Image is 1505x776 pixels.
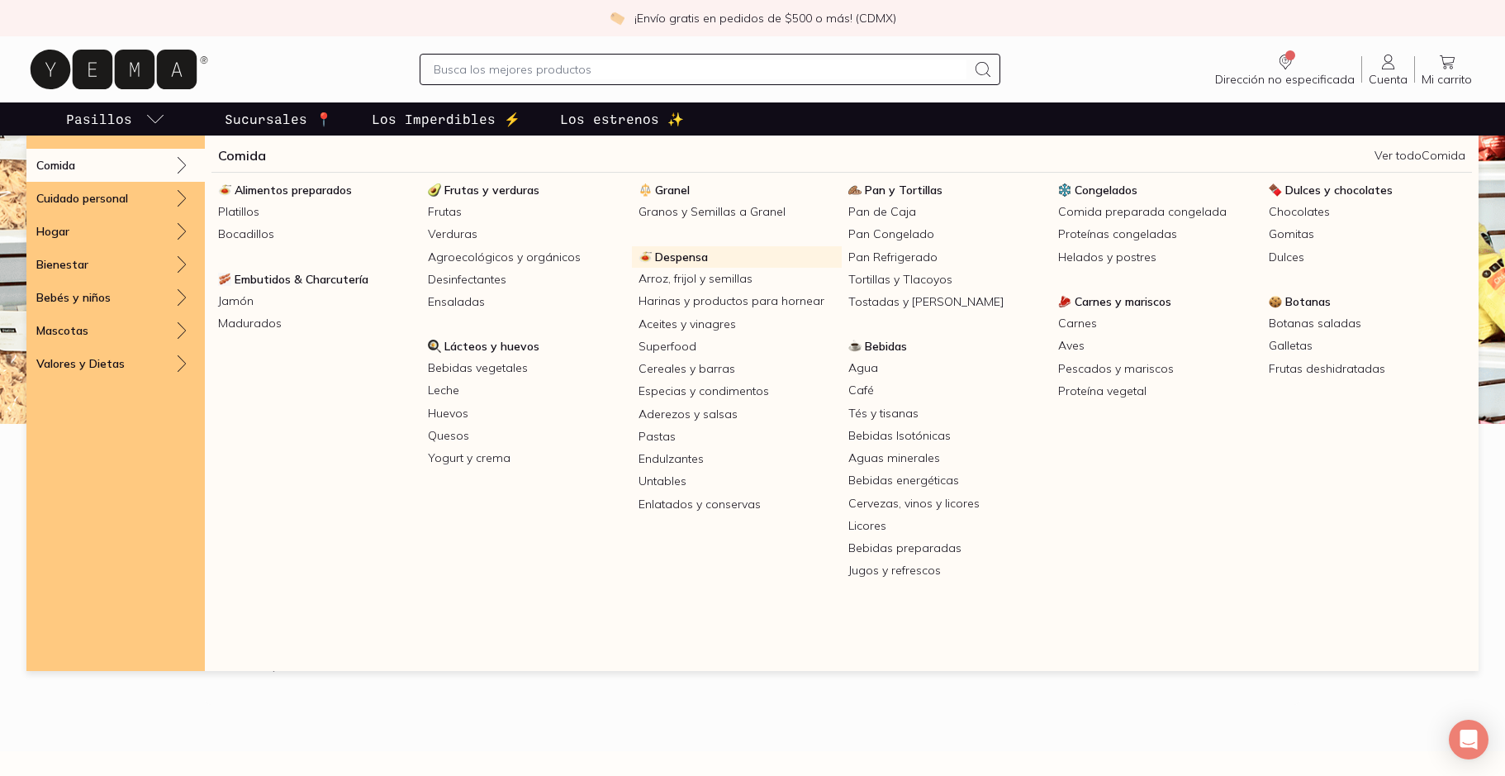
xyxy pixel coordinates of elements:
[632,246,842,268] a: DespensaDespensa
[842,246,1052,269] a: Pan Refrigerado
[1369,72,1408,87] span: Cuenta
[218,145,266,165] a: Comida
[421,269,631,291] a: Desinfectantes
[421,447,631,469] a: Yogurt y crema
[632,493,842,516] a: Enlatados y conservas
[842,515,1052,537] a: Licores
[1262,179,1472,201] a: Dulces y chocolatesDulces y chocolates
[1262,291,1472,312] a: BotanasBotanas
[444,183,539,198] span: Frutas y verduras
[421,291,631,313] a: Ensaladas
[632,179,842,201] a: GranelGranel
[842,379,1052,402] a: Café
[211,290,421,312] a: Jamón
[560,109,684,129] p: Los estrenos ✨
[1058,183,1071,197] img: Congelados
[842,223,1052,245] a: Pan Congelado
[421,425,631,447] a: Quesos
[842,425,1052,447] a: Bebidas Isotónicas
[1262,358,1472,380] a: Frutas deshidratadas
[1362,52,1414,87] a: Cuenta
[1052,223,1261,245] a: Proteínas congeladas
[211,312,421,335] a: Madurados
[1058,295,1071,308] img: Carnes y mariscos
[1262,335,1472,357] a: Galletas
[632,268,842,290] a: Arroz, frijol y semillas
[632,426,842,448] a: Pastas
[1208,52,1361,87] a: Dirección no especificada
[1422,72,1472,87] span: Mi carrito
[842,537,1052,559] a: Bebidas preparadas
[639,183,652,197] img: Granel
[632,448,842,470] a: Endulzantes
[1052,380,1261,402] a: Proteína vegetal
[842,357,1052,379] a: Agua
[632,358,842,380] a: Cereales y barras
[639,250,652,264] img: Despensa
[36,323,88,338] p: Mascotas
[842,201,1052,223] a: Pan de Caja
[1052,201,1261,223] a: Comida preparada congelada
[1052,312,1261,335] a: Carnes
[66,109,132,129] p: Pasillos
[1052,291,1261,312] a: Carnes y mariscosCarnes y mariscos
[218,183,231,197] img: Alimentos preparados
[235,272,368,287] span: Embutidos & Charcutería
[632,201,842,223] a: Granos y Semillas a Granel
[1052,358,1261,380] a: Pescados y mariscos
[421,336,631,357] a: Lácteos y huevosLácteos y huevos
[634,10,896,26] p: ¡Envío gratis en pedidos de $500 o más! (CDMX)
[557,102,687,136] a: Los estrenos ✨
[842,469,1052,492] a: Bebidas energéticas
[211,201,421,223] a: Platillos
[421,223,631,245] a: Verduras
[1262,223,1472,245] a: Gomitas
[421,379,631,402] a: Leche
[421,357,631,379] a: Bebidas vegetales
[428,340,441,353] img: Lácteos y huevos
[36,290,111,305] p: Bebés y niños
[421,402,631,425] a: Huevos
[865,339,907,354] span: Bebidas
[36,224,69,239] p: Hogar
[1262,201,1472,223] a: Chocolates
[428,183,441,197] img: Frutas y verduras
[421,201,631,223] a: Frutas
[842,447,1052,469] a: Aguas minerales
[1374,148,1465,163] a: Ver todoComida
[610,11,624,26] img: check
[1415,52,1479,87] a: Mi carrito
[63,102,169,136] a: pasillo-todos-link
[632,470,842,493] a: Untables
[1052,335,1261,357] a: Aves
[1269,183,1282,197] img: Dulces y chocolates
[36,257,88,272] p: Bienestar
[211,269,421,290] a: Embutidos & CharcuteríaEmbutidos & Charcutería
[842,559,1052,582] a: Jugos y refrescos
[842,493,1052,515] a: Cervezas, vinos y licores
[1052,179,1261,201] a: CongeladosCongelados
[444,339,539,354] span: Lácteos y huevos
[36,158,75,173] p: Comida
[632,313,842,336] a: Aceites y vinagres
[632,380,842,402] a: Especias y condimentos
[632,336,842,358] a: Superfood
[1052,246,1261,269] a: Helados y postres
[1285,294,1331,309] span: Botanas
[655,250,708,264] span: Despensa
[1075,183,1137,198] span: Congelados
[842,336,1052,357] a: BebidasBebidas
[421,179,631,201] a: Frutas y verdurasFrutas y verduras
[218,273,231,286] img: Embutidos & Charcutería
[1075,294,1171,309] span: Carnes y mariscos
[1262,246,1472,269] a: Dulces
[36,191,128,206] p: Cuidado personal
[211,223,421,245] a: Bocadillos
[1262,312,1472,335] a: Botanas saladas
[1215,72,1355,87] span: Dirección no especificada
[848,183,862,197] img: Pan y Tortillas
[372,109,520,129] p: Los Imperdibles ⚡️
[221,102,335,136] a: Sucursales 📍
[865,183,942,198] span: Pan y Tortillas
[842,269,1052,291] a: Tortillas y Tlacoyos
